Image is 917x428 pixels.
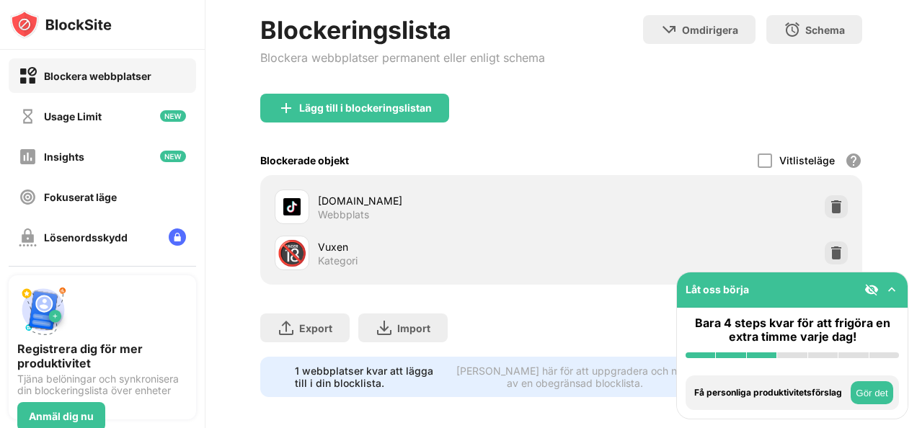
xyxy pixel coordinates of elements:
div: Usage Limit [44,110,102,122]
div: [PERSON_NAME] här för att uppgradera och njuta av en obegränsad blocklista. [453,365,696,389]
div: Import [397,322,430,334]
div: 🔞 [277,238,307,268]
div: Anpassad blockeringssida [43,265,157,290]
div: Blockerade objekt [260,154,349,166]
img: block-on.svg [19,67,37,85]
img: lock-menu.svg [169,228,186,246]
div: Webbplats [318,208,369,221]
img: omni-setup-toggle.svg [885,282,899,297]
div: Låt oss börja [686,283,749,295]
div: Bara 4 steps kvar för att frigöra en extra timme varje dag! [686,316,899,344]
img: push-signup.svg [17,284,69,336]
img: logo-blocksite.svg [10,10,112,39]
div: Omdirigera [682,24,738,36]
div: Vuxen [318,239,561,254]
div: Lägg till i blockeringslistan [299,102,432,114]
div: Få personliga produktivitetsförslag [694,388,847,398]
div: Tjäna belöningar och synkronisera din blockeringslista över enheter [17,373,187,396]
div: Blockera webbplatser [44,70,151,82]
img: password-protection-off.svg [19,228,37,246]
div: [DOMAIN_NAME] [318,193,561,208]
div: Anmäl dig nu [29,411,94,422]
div: 1 webbplatser kvar att lägga till i din blocklista. [295,365,444,389]
img: time-usage-off.svg [19,107,37,125]
img: favicons [283,198,301,215]
img: new-icon.svg [160,151,186,162]
div: Schema [805,24,845,36]
div: Lösenordsskydd [44,231,128,244]
img: focus-off.svg [19,188,37,206]
div: Blockeringslista [260,15,545,45]
img: eye-not-visible.svg [864,282,879,297]
div: Kategori [318,254,358,267]
div: Registrera dig för mer produktivitet [17,342,187,370]
img: new-icon.svg [160,110,186,122]
div: Fokuserat läge [44,191,117,203]
div: Insights [44,151,84,163]
button: Gör det [851,381,893,404]
div: Export [299,322,332,334]
div: Blockera webbplatser permanent eller enligt schema [260,50,545,65]
div: Vitlisteläge [779,154,835,166]
img: insights-off.svg [19,148,37,166]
